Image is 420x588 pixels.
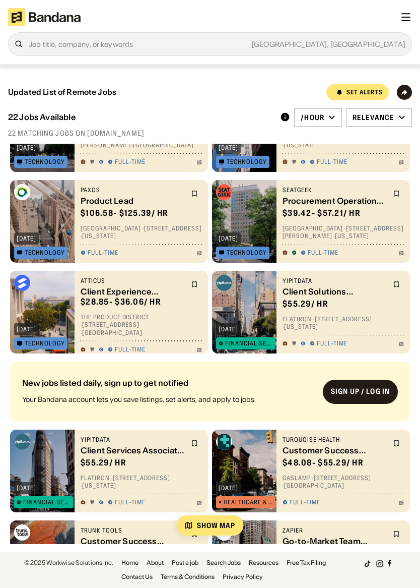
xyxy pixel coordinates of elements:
div: Technology [25,340,65,346]
div: Sign up / Log in [331,387,390,396]
div: Full-time [88,249,118,257]
div: $ 48.08 - $55.29 / hr [283,457,364,468]
div: /hour [301,113,324,122]
div: Procurement Operations Analyst [283,196,387,205]
div: Job title, company, or keywords [29,40,405,48]
div: [GEOGRAPHIC_DATA] · [STREET_ADDRESS][PERSON_NAME] · [US_STATE] [283,224,404,240]
a: Home [121,560,138,566]
div: [DATE] [17,485,36,491]
div: Relevance [353,113,394,122]
div: SeatGeek [283,186,387,194]
div: Client Experience Specialist [81,286,185,296]
div: Full-time [308,249,338,257]
div: [DATE] [17,236,36,242]
div: Show Map [197,522,236,529]
div: $ 55.29 / hr [283,299,328,309]
img: YipitData logo [216,275,232,291]
div: Technology [25,250,65,256]
div: Set Alerts [346,89,383,95]
div: [DATE] [17,326,36,332]
img: Trunk Tools logo [14,524,30,541]
div: [DATE] [219,485,238,491]
div: Atticus [81,277,185,285]
div: Gaslamp · [STREET_ADDRESS] · [GEOGRAPHIC_DATA] [283,474,404,490]
div: $ 55.29 / hr [81,457,126,468]
div: $ 28.85 - $36.06 / hr [81,297,161,307]
div: Full-time [115,345,146,354]
div: Technology [227,250,267,256]
a: Search Jobs [206,560,241,566]
div: Turquoise Health [283,436,387,444]
div: Client Services Associate - Corporate [81,445,185,455]
div: Flatiron · [STREET_ADDRESS] · [US_STATE] [283,315,404,331]
img: Zapier logo [216,524,232,541]
div: Trunk Tools [81,526,185,535]
a: Post a job [172,560,198,566]
div: Full-time [115,498,146,506]
div: [DATE] [17,145,36,151]
img: Turquoise Health logo [216,434,232,450]
div: Full-time [115,158,146,166]
img: SeatGeek logo [216,184,232,200]
div: [DATE] [219,236,238,242]
div: Financial Services [23,499,71,505]
div: Technology [25,159,65,165]
div: Full-time [317,339,347,347]
div: Financial Services [225,340,273,346]
div: Product Lead [81,196,185,205]
a: About [147,560,164,566]
div: YipitData [81,436,185,444]
div: Zapier [283,526,387,535]
a: Free Tax Filing [287,560,326,566]
div: YipitData [283,277,387,285]
div: © 2025 Workwise Solutions Inc. [24,560,113,566]
img: Bandana logotype [8,8,81,26]
div: 22 matching jobs on [DOMAIN_NAME] [8,129,412,138]
div: Customer Success Manager [81,536,185,546]
img: Atticus logo [14,275,30,291]
div: Technology [227,159,267,165]
div: Customer Success Associate [283,445,387,455]
div: [DATE] [219,145,238,151]
div: Your Bandana account lets you save listings, set alerts, and apply to jobs. [22,395,315,404]
div: [GEOGRAPHIC_DATA] · [STREET_ADDRESS] · [US_STATE] [81,224,202,240]
div: New jobs listed daily, sign up to get notified [22,379,315,387]
div: The Produce District · [STREET_ADDRESS] · [GEOGRAPHIC_DATA] [81,313,202,336]
div: [DATE] [219,326,238,332]
a: Resources [249,560,278,566]
div: Full-time [290,498,320,506]
div: $ 39.42 - $57.21 / hr [283,208,361,218]
div: Flatiron · [STREET_ADDRESS] · [US_STATE] [283,134,404,149]
a: Privacy Policy [223,574,263,580]
a: Terms & Conditions [161,574,215,580]
img: YipitData logo [14,434,30,450]
div: grid [8,144,412,544]
div: Flatiron · [STREET_ADDRESS] · [US_STATE] [81,474,202,490]
div: Updated List of Remote Jobs [8,87,116,96]
div: Healthcare & Mental Health [224,499,272,505]
div: [GEOGRAPHIC_DATA], [GEOGRAPHIC_DATA] [133,41,405,48]
div: 22 Jobs Available [8,112,76,122]
div: Go-to-Market Team Member [283,536,387,546]
div: Loop · [STREET_ADDRESS][PERSON_NAME] · [GEOGRAPHIC_DATA] [81,134,202,149]
div: Paxos [81,186,185,194]
div: Full-time [317,158,347,166]
a: Contact Us [121,574,153,580]
img: Paxos logo [14,184,30,200]
div: $ 106.58 - $125.39 / hr [81,208,169,218]
div: Client Solutions Associate - Corporate [283,286,387,296]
